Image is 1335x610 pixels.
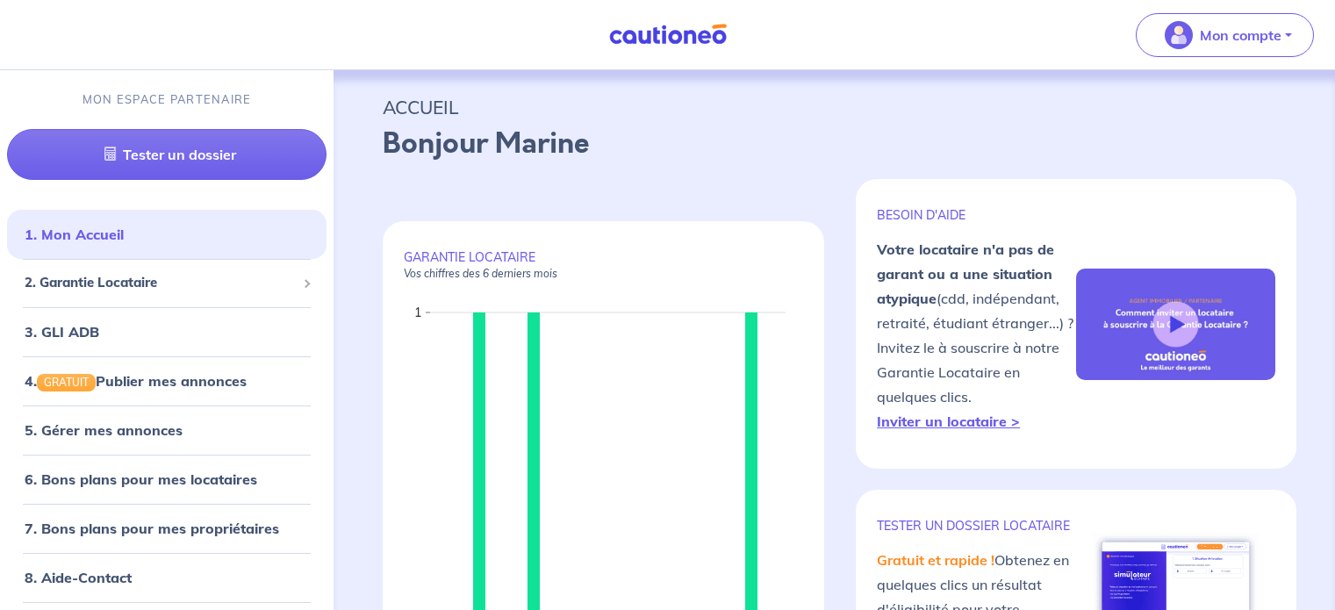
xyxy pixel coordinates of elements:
[383,91,1286,123] p: ACCUEIL
[7,462,327,497] div: 6. Bons plans pour mes locataires
[25,421,183,439] a: 5. Gérer mes annonces
[25,470,257,488] a: 6. Bons plans pour mes locataires
[404,267,557,280] em: Vos chiffres des 6 derniers mois
[414,305,421,320] text: 1
[877,240,1054,307] strong: Votre locataire n'a pas de garant ou a une situation atypique
[877,207,1076,223] p: BESOIN D'AIDE
[7,266,327,300] div: 2. Garantie Locataire
[877,237,1076,434] p: (cdd, indépendant, retraité, étudiant étranger...) ? Invitez le à souscrire à notre Garantie Loca...
[25,226,124,243] a: 1. Mon Accueil
[25,273,296,293] span: 2. Garantie Locataire
[602,24,734,46] img: Cautioneo
[25,520,279,537] a: 7. Bons plans pour mes propriétaires
[7,129,327,180] a: Tester un dossier
[877,413,1020,430] a: Inviter un locataire >
[25,569,132,586] a: 8. Aide-Contact
[877,518,1076,534] p: TESTER un dossier locataire
[7,511,327,546] div: 7. Bons plans pour mes propriétaires
[7,314,327,349] div: 3. GLI ADB
[1076,269,1275,381] img: video-gli-new-none.jpg
[7,413,327,448] div: 5. Gérer mes annonces
[404,249,803,281] p: GARANTIE LOCATAIRE
[7,217,327,252] div: 1. Mon Accueil
[1165,21,1193,49] img: illu_account_valid_menu.svg
[1200,25,1281,46] p: Mon compte
[1136,13,1314,57] button: illu_account_valid_menu.svgMon compte
[25,372,247,390] a: 4.GRATUITPublier mes annonces
[7,363,327,398] div: 4.GRATUITPublier mes annonces
[25,323,99,341] a: 3. GLI ADB
[383,123,1286,165] p: Bonjour Marine
[7,560,327,595] div: 8. Aide-Contact
[877,551,994,569] em: Gratuit et rapide !
[83,91,252,108] p: MON ESPACE PARTENAIRE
